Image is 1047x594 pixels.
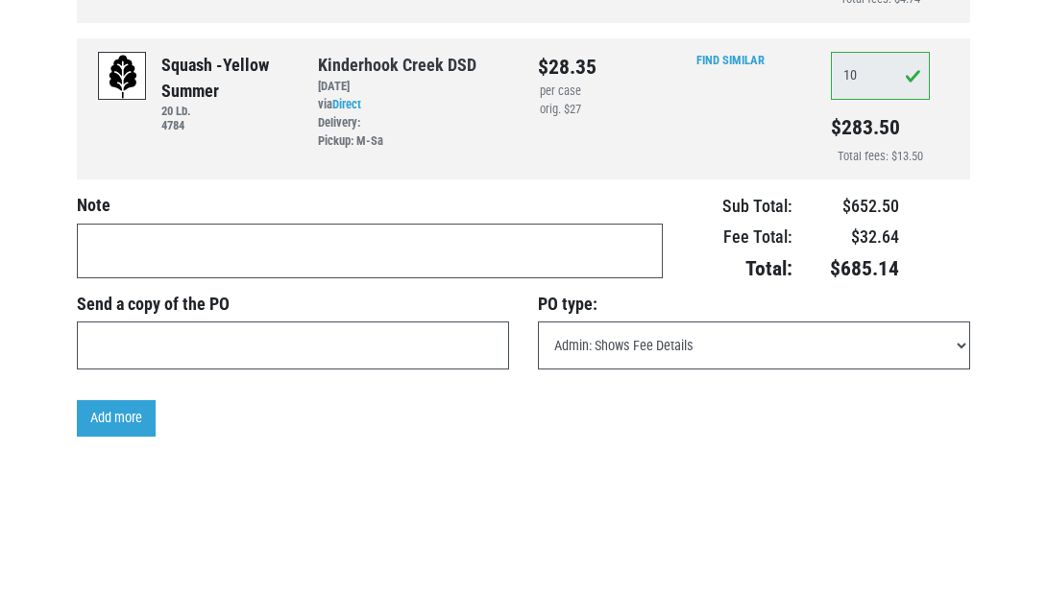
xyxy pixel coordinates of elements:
[77,294,509,315] h3: Send a copy of the PO
[318,78,509,96] div: [DATE]
[538,101,582,119] div: orig. $27
[161,118,289,132] h6: 4784
[318,96,509,151] div: via
[693,226,792,248] h4: Fee Total:
[77,400,156,437] a: Add more
[538,83,582,101] div: per case
[538,294,970,315] h3: PO type:
[831,115,930,140] h5: $283.50
[161,52,289,104] div: Squash -Yellow Summer
[318,55,476,75] a: Kinderhook Creek DSD
[318,114,509,151] div: Delivery: Pickup: M-Sa
[804,256,899,281] h4: $685.14
[332,97,361,111] a: Direct
[804,226,899,248] h4: $32.64
[161,104,289,118] h6: 20 Lb.
[693,196,792,217] h4: Sub Total:
[696,53,765,67] a: Find Similar
[804,196,899,217] h4: $652.50
[77,195,663,216] h4: Note
[831,148,930,166] div: Total fees: $13.50
[693,256,792,281] h4: Total:
[99,53,147,101] img: placeholder-variety-43d6402dacf2d531de610a020419775a.svg
[538,52,582,83] div: $28.35
[831,52,930,100] input: Qty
